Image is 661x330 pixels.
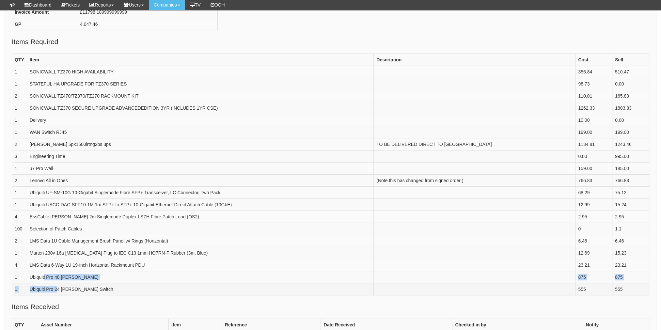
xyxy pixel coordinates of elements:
[77,18,218,30] td: 4,047.46
[27,138,373,150] td: [PERSON_NAME] 5px1500irtng2bs ups
[27,162,373,174] td: u7 Pro Wall
[575,247,612,259] td: 12.69
[575,54,612,66] th: Cost
[12,126,27,138] td: 1
[612,114,649,126] td: 0.00
[12,102,27,114] td: 1
[575,102,612,114] td: 1262.33
[12,37,58,47] legend: Items Required
[12,162,27,174] td: 1
[612,90,649,102] td: 165.83
[612,102,649,114] td: 1803.33
[575,259,612,271] td: 23.21
[575,90,612,102] td: 110.01
[575,126,612,138] td: 199.00
[575,235,612,247] td: 6.46
[612,174,649,186] td: 766.83
[12,235,27,247] td: 2
[27,223,373,235] td: Selection of Patch Cables
[12,223,27,235] td: 100
[12,6,77,18] th: Invoice Amount
[12,198,27,211] td: 1
[77,6,218,18] td: £11798.189999999999
[27,150,373,162] td: Engineering Time
[27,78,373,90] td: STATEFUL HA UPGRADE FOR TZ370 SERIES
[27,235,373,247] td: LMS Data 1U Cable Management Brush Panel w/ Rings (Horizontal)
[612,283,649,295] td: 555
[27,259,373,271] td: LMS Data 6-Way 1U 19-inch Horizontal Rackmount PDU
[12,138,27,150] td: 2
[575,78,612,90] td: 98.73
[575,138,612,150] td: 1134.81
[12,150,27,162] td: 3
[27,54,373,66] th: Item
[575,150,612,162] td: 0.00
[27,102,373,114] td: SONICWALL TZ370 SECURE UPGRADE ADVANCEDEDITION 3YR (INCLUDES 1YR CSE)
[27,271,373,283] td: Ubiquiti Pro 48 [PERSON_NAME]
[575,283,612,295] td: 555
[612,150,649,162] td: 995.00
[575,114,612,126] td: 10.00
[612,162,649,174] td: 185.00
[27,114,373,126] td: Delivery
[27,126,373,138] td: WAN Switch RJ45
[575,174,612,186] td: 766.83
[12,54,27,66] th: QTY
[12,247,27,259] td: 1
[12,302,59,312] legend: Items Received
[575,66,612,78] td: 356.84
[612,271,649,283] td: 875
[612,223,649,235] td: 1.1
[612,198,649,211] td: 15.24
[612,138,649,150] td: 1243.46
[612,66,649,78] td: 510.47
[612,78,649,90] td: 0.00
[575,211,612,223] td: 2.95
[575,198,612,211] td: 12.99
[12,174,27,186] td: 2
[612,211,649,223] td: 2.95
[12,186,27,198] td: 1
[374,138,575,150] td: TO BE DELIVERED DIRECT TO [GEOGRAPHIC_DATA]
[12,66,27,78] td: 1
[12,271,27,283] td: 1
[612,186,649,198] td: 75.12
[612,259,649,271] td: 23.21
[27,174,373,186] td: Lenovo All in Ones
[575,223,612,235] td: 0
[612,54,649,66] th: Sell
[374,174,575,186] td: (Note this has changed from signed order )
[27,247,373,259] td: Marten 230v 16a [MEDICAL_DATA] Plug to IEC C13 1mm HO7RN-F Rubber (3m, Blue)
[27,283,373,295] td: Ubiquiti Pro 24 [PERSON_NAME] Switch
[612,235,649,247] td: 6.46
[27,198,373,211] td: Ubiquiti UACC-DAC-SFP10-1M 1m SFP+ to SFP+ 10-Gigabit Ethernet Direct Attach Cable (10GbE)
[12,211,27,223] td: 4
[575,271,612,283] td: 875
[12,259,27,271] td: 4
[12,78,27,90] td: 1
[27,186,373,198] td: Ubiquiti UF-SM-10G 10-Gigabit Singlemode Fibre SFP+ Transceiver, LC Connector, Two Pack
[27,66,373,78] td: SONICWALL TZ370 HIGH AVAILABILITY
[374,54,575,66] th: Description
[27,90,373,102] td: SONICWALL TZ470/TZ370/TZ270 RACKMOUNT KIT
[27,211,373,223] td: EssCable [PERSON_NAME] 2m Singlemode Duplex LSZH Fibre Patch Lead (OS2)
[12,114,27,126] td: 1
[575,162,612,174] td: 159.00
[12,283,27,295] td: 1
[612,126,649,138] td: 199.00
[12,90,27,102] td: 2
[575,186,612,198] td: 68.29
[612,247,649,259] td: 15.23
[12,18,77,30] th: GP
